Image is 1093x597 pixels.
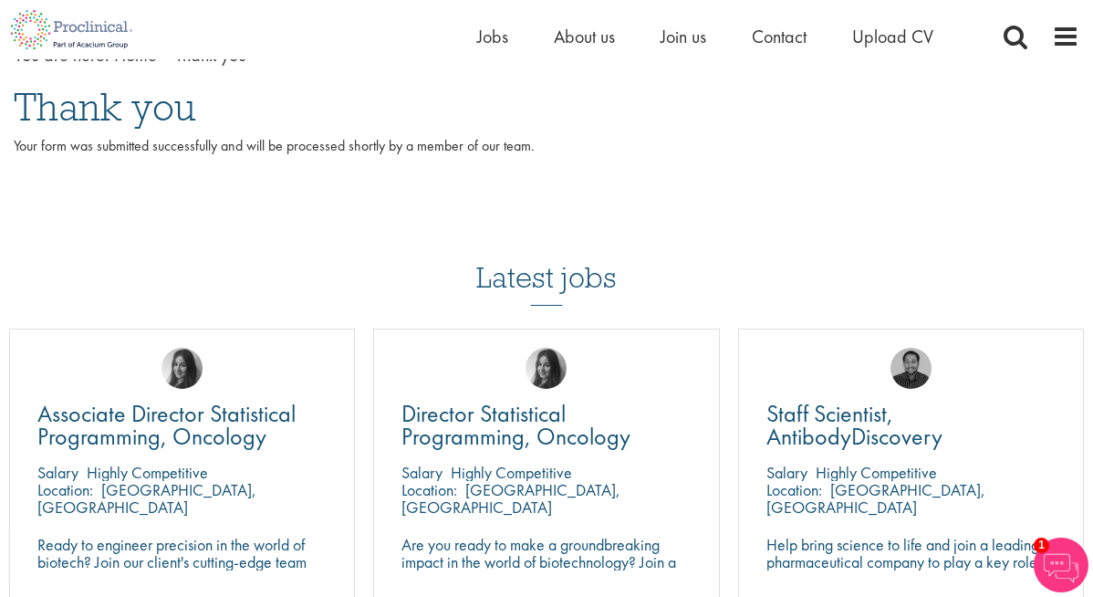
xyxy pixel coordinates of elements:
[766,398,942,452] span: Staff Scientist, AntibodyDiscovery
[401,462,442,483] span: Salary
[890,348,932,389] img: Mike Raletz
[752,25,807,48] a: Contact
[476,216,617,306] h3: Latest jobs
[852,25,933,48] a: Upload CV
[37,479,256,518] p: [GEOGRAPHIC_DATA], [GEOGRAPHIC_DATA]
[766,479,822,500] span: Location:
[401,398,630,452] span: Director Statistical Programming, Oncology
[37,462,78,483] span: Salary
[14,136,1079,178] p: Your form was submitted successfully and will be processed shortly by a member of our team.
[766,479,985,518] p: [GEOGRAPHIC_DATA], [GEOGRAPHIC_DATA]
[161,348,203,389] img: Heidi Hennigan
[451,462,572,483] p: Highly Competitive
[401,479,457,500] span: Location:
[37,398,296,452] span: Associate Director Statistical Programming, Oncology
[477,25,508,48] a: Jobs
[766,403,1056,448] a: Staff Scientist, AntibodyDiscovery
[14,82,196,131] span: Thank you
[87,462,208,483] p: Highly Competitive
[1034,538,1088,592] img: Chatbot
[526,348,567,389] img: Heidi Hennigan
[401,479,620,518] p: [GEOGRAPHIC_DATA], [GEOGRAPHIC_DATA]
[37,479,93,500] span: Location:
[661,25,706,48] a: Join us
[1034,538,1049,553] span: 1
[766,462,807,483] span: Salary
[401,403,691,448] a: Director Statistical Programming, Oncology
[37,403,327,448] a: Associate Director Statistical Programming, Oncology
[554,25,615,48] a: About us
[816,462,937,483] p: Highly Competitive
